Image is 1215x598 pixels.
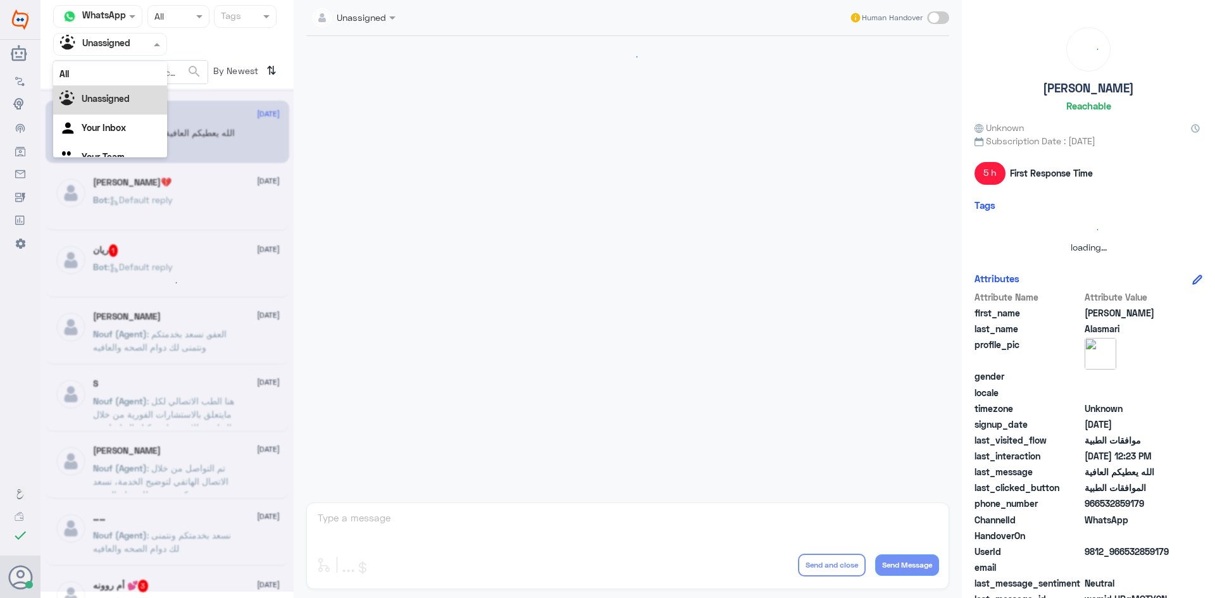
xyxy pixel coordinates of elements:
[1085,402,1176,415] span: Unknown
[1085,418,1176,431] span: 2025-08-12T08:30:38.864Z
[187,61,202,82] button: search
[1085,306,1176,320] span: Ali
[1070,31,1107,68] div: loading...
[156,271,178,294] div: loading...
[1085,386,1176,399] span: null
[975,162,1006,185] span: 5 h
[975,370,1082,383] span: gender
[59,90,78,109] img: Unassigned.svg
[59,68,69,79] b: All
[1085,481,1176,494] span: الموافقات الطبية
[975,418,1082,431] span: signup_date
[1043,81,1134,96] h5: [PERSON_NAME]
[59,120,78,139] img: yourInbox.svg
[82,93,130,104] b: Unassigned
[1085,338,1116,370] img: picture
[975,199,995,211] h6: Tags
[1085,449,1176,463] span: 2025-08-12T09:23:00.669Z
[975,497,1082,510] span: phone_number
[975,273,1019,284] h6: Attributes
[975,322,1082,335] span: last_name
[875,554,939,576] button: Send Message
[1085,370,1176,383] span: null
[975,306,1082,320] span: first_name
[309,46,946,68] div: loading...
[12,9,28,30] img: Widebot Logo
[1085,529,1176,542] span: null
[975,481,1082,494] span: last_clicked_button
[13,528,28,543] i: check
[187,64,202,79] span: search
[1085,561,1176,574] span: null
[1085,322,1176,335] span: Alasmari
[1010,166,1093,180] span: First Response Time
[975,561,1082,574] span: email
[219,9,241,25] div: Tags
[978,218,1199,240] div: loading...
[1066,100,1111,111] h6: Reachable
[1071,242,1107,252] span: loading...
[60,7,79,26] img: whatsapp.png
[975,545,1082,558] span: UserId
[975,121,1024,134] span: Unknown
[1085,433,1176,447] span: موافقات الطبية
[1085,576,1176,590] span: 0
[975,386,1082,399] span: locale
[208,60,261,85] span: By Newest
[1085,513,1176,526] span: 2
[1085,290,1176,304] span: Attribute Value
[975,433,1082,447] span: last_visited_flow
[975,402,1082,415] span: timezone
[59,149,78,168] img: yourTeam.svg
[975,134,1202,147] span: Subscription Date : [DATE]
[975,576,1082,590] span: last_message_sentiment
[60,35,79,54] img: Unassigned.svg
[862,12,923,23] span: Human Handover
[8,565,32,589] button: Avatar
[975,465,1082,478] span: last_message
[1085,545,1176,558] span: 9812_966532859179
[975,513,1082,526] span: ChannelId
[975,449,1082,463] span: last_interaction
[1085,497,1176,510] span: 966532859179
[975,290,1082,304] span: Attribute Name
[82,151,125,162] b: Your Team
[1085,465,1176,478] span: الله يعطيكم العافية
[266,60,277,81] i: ⇅
[975,529,1082,542] span: HandoverOn
[975,338,1082,367] span: profile_pic
[82,122,126,133] b: Your Inbox
[798,554,866,576] button: Send and close
[54,61,208,84] input: Search by Name, Local etc…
